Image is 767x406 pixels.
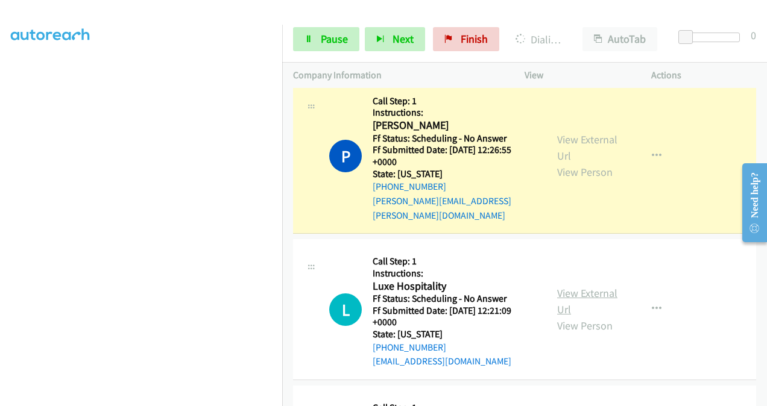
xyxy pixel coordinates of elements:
[373,195,511,221] a: [PERSON_NAME][EMAIL_ADDRESS][PERSON_NAME][DOMAIN_NAME]
[293,68,503,83] p: Company Information
[329,140,362,172] h1: P
[373,267,535,280] h5: Instructions:
[651,68,756,83] p: Actions
[582,27,657,51] button: AutoTab
[557,286,617,316] a: View External Url
[373,280,531,293] h2: Luxe Hospitality
[373,355,511,367] a: [EMAIL_ADDRESS][DOMAIN_NAME]
[373,168,535,180] h5: State: [US_STATE]
[373,328,535,340] h5: State: [US_STATE]
[461,32,488,46] span: Finish
[329,293,362,326] h1: L
[293,27,359,51] a: Pause
[329,293,362,326] div: The call is yet to be attempted
[373,95,535,107] h5: Call Step: 1
[373,133,535,145] h5: Ff Status: Scheduling - No Answer
[516,31,561,48] p: Dialing [PERSON_NAME]
[373,144,535,167] h5: Ff Submitted Date: [DATE] 12:26:55 +0000
[373,342,446,353] a: [PHONE_NUMBER]
[373,255,535,267] h5: Call Step: 1
[373,181,446,192] a: [PHONE_NUMBER]
[365,27,425,51] button: Next
[373,107,535,119] h5: Instructions:
[733,155,767,251] iframe: Resource Center
[525,68,630,83] p: View
[557,319,613,333] a: View Person
[373,119,531,133] h2: [PERSON_NAME]
[373,293,535,305] h5: Ff Status: Scheduling - No Answer
[684,33,740,42] div: Delay between calls (in seconds)
[751,27,756,43] div: 0
[373,305,535,328] h5: Ff Submitted Date: [DATE] 12:21:09 +0000
[321,32,348,46] span: Pause
[557,133,617,163] a: View External Url
[557,165,613,179] a: View Person
[433,27,499,51] a: Finish
[393,32,414,46] span: Next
